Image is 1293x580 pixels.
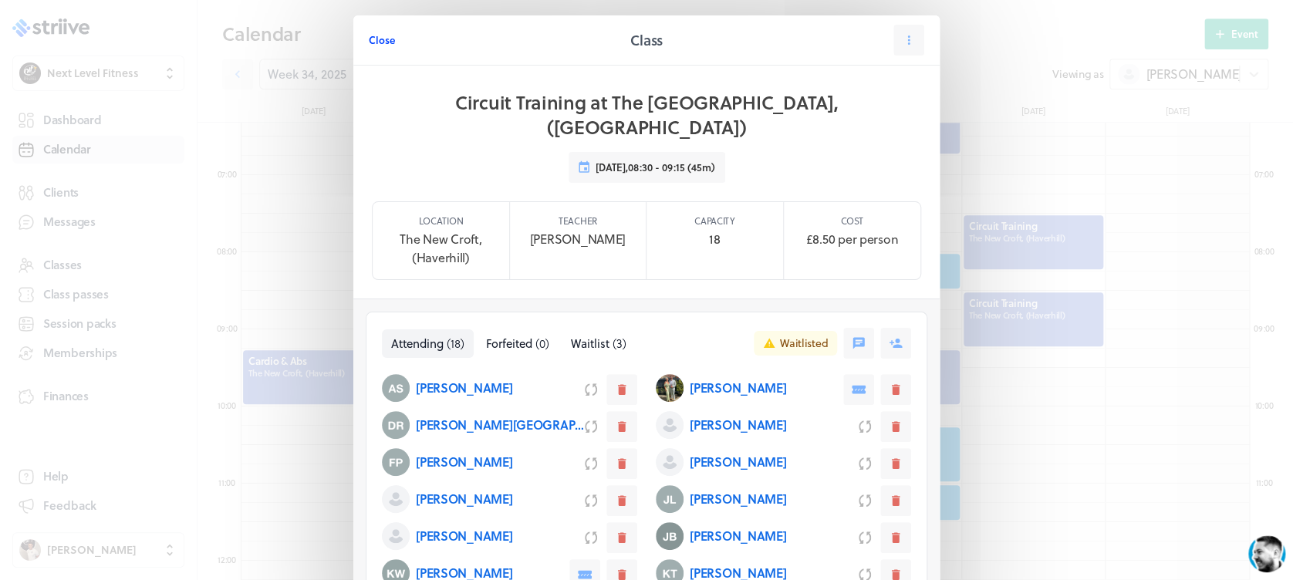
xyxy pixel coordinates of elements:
[369,25,395,56] button: Close
[690,490,786,508] p: [PERSON_NAME]
[382,448,410,476] img: Faith Pattie
[86,29,221,39] div: Typically replies in a few minutes
[569,152,725,183] button: [DATE],08:30 - 09:15 (45m)
[245,478,258,486] tspan: GIF
[805,230,898,248] p: £8.50 per person
[477,329,559,358] button: Forfeited(0)
[382,329,636,358] nav: Tabs
[378,90,915,140] h1: Circuit Training at The [GEOGRAPHIC_DATA], ([GEOGRAPHIC_DATA])
[382,374,410,402] img: Aaron Smith
[630,29,663,51] h2: Class
[780,336,828,351] div: Waitlisted
[369,33,395,47] span: Close
[235,461,268,504] button: />GIF
[613,335,626,352] span: ( 3 )
[416,527,512,545] p: [PERSON_NAME]
[571,335,609,352] span: Waitlist
[391,335,444,352] span: Attending
[656,485,684,513] img: Jade Lumm
[1248,535,1285,572] iframe: gist-messenger-bubble-iframe
[416,379,512,397] p: [PERSON_NAME]
[535,335,549,352] span: ( 0 )
[690,527,786,545] p: [PERSON_NAME]
[690,379,786,397] p: [PERSON_NAME]
[46,9,289,41] div: US[PERSON_NAME]Typically replies in a few minutes
[447,335,464,352] span: ( 18 )
[486,335,532,352] span: Forfeited
[690,453,786,471] p: [PERSON_NAME]
[416,453,512,471] p: [PERSON_NAME]
[690,416,786,434] p: [PERSON_NAME]
[656,522,684,550] img: Jill Bunch
[416,490,512,508] p: [PERSON_NAME]
[382,411,410,439] img: Danielle Rowley-Kingston
[559,214,597,227] p: Teacher
[418,214,463,227] p: Location
[562,329,636,358] button: Waitlist(3)
[694,214,735,227] p: Capacity
[841,214,863,227] p: Cost
[709,230,720,248] p: 18
[241,475,262,488] g: />
[385,230,497,267] p: The New Croft, (Haverhill)
[656,374,684,402] img: Amy Robinson
[382,329,474,358] button: Attending(18)
[416,416,585,434] p: [PERSON_NAME][GEOGRAPHIC_DATA]
[86,9,221,26] div: [PERSON_NAME]
[46,11,74,39] img: US
[530,230,626,248] p: [PERSON_NAME]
